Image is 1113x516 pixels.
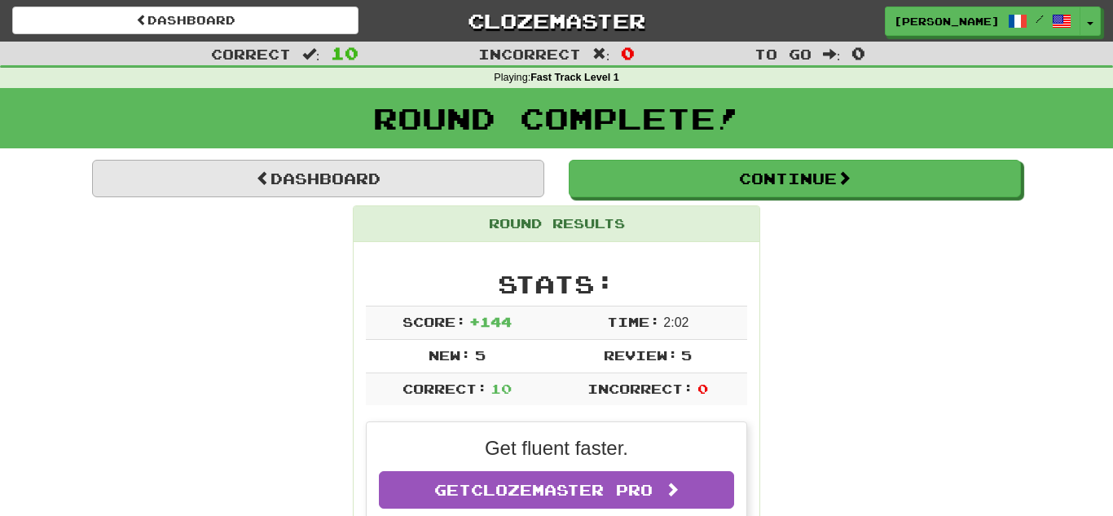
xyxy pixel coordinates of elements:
span: Incorrect [478,46,581,62]
span: + 144 [469,314,512,329]
span: 10 [491,381,512,396]
p: Get fluent faster. [379,434,734,462]
span: Correct [211,46,291,62]
span: 5 [475,347,486,363]
span: 5 [681,347,692,363]
span: Score: [403,314,466,329]
span: New: [429,347,471,363]
span: Incorrect: [587,381,693,396]
span: : [302,47,320,61]
span: 2 : 0 2 [663,315,688,329]
span: [PERSON_NAME] [894,14,1000,29]
span: Time: [607,314,660,329]
a: GetClozemaster Pro [379,471,734,509]
span: : [823,47,841,61]
strong: Fast Track Level 1 [530,72,619,83]
span: 0 [851,43,865,63]
h1: Round Complete! [6,102,1107,135]
span: 0 [697,381,708,396]
button: Continue [569,160,1021,197]
span: Clozemaster Pro [471,481,653,499]
a: Clozemaster [383,7,729,35]
h2: Stats: [366,271,747,298]
div: Round Results [354,206,759,242]
span: 0 [621,43,635,63]
span: 10 [331,43,359,63]
a: Dashboard [12,7,359,34]
span: Review: [604,347,678,363]
span: / [1036,13,1044,24]
span: : [592,47,610,61]
span: To go [754,46,812,62]
a: [PERSON_NAME] / [885,7,1080,36]
span: Correct: [403,381,487,396]
a: Dashboard [92,160,544,197]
